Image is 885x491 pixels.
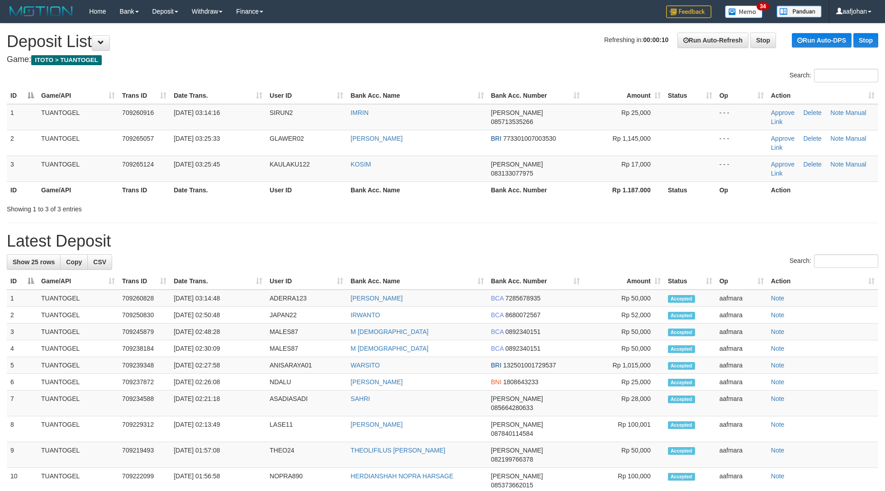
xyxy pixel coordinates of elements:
[350,345,428,352] a: M [DEMOGRAPHIC_DATA]
[38,324,118,340] td: TUANTOGEL
[771,161,795,168] a: Approve
[613,135,651,142] span: Rp 1,145,000
[170,442,266,468] td: [DATE] 01:57:08
[38,374,118,391] td: TUANTOGEL
[668,447,695,455] span: Accepted
[7,181,38,198] th: ID
[771,311,785,319] a: Note
[7,324,38,340] td: 3
[118,340,170,357] td: 709238184
[266,87,347,104] th: User ID: activate to sort column ascending
[725,5,763,18] img: Button%20Memo.svg
[583,290,664,307] td: Rp 50,000
[350,161,371,168] a: KOSIM
[716,156,767,181] td: - - -
[7,55,878,64] h4: Game:
[350,328,428,335] a: M [DEMOGRAPHIC_DATA]
[716,340,767,357] td: aafmara
[491,328,504,335] span: BCA
[118,442,170,468] td: 709219493
[174,161,220,168] span: [DATE] 03:25:45
[716,357,767,374] td: aafmara
[776,5,822,18] img: panduan.png
[666,5,711,18] img: Feedback.jpg
[31,55,102,65] span: ITOTO > TUANTOGEL
[491,109,543,116] span: [PERSON_NAME]
[503,378,539,386] span: Copy 1808643233 to clipboard
[266,442,347,468] td: THEO24
[7,232,878,250] h1: Latest Deposit
[491,481,533,489] span: Copy 085373662015 to clipboard
[350,421,402,428] a: [PERSON_NAME]
[170,273,266,290] th: Date Trans.: activate to sort column ascending
[771,378,785,386] a: Note
[350,378,402,386] a: [PERSON_NAME]
[750,33,776,48] a: Stop
[771,395,785,402] a: Note
[38,87,118,104] th: Game/API: activate to sort column ascending
[170,307,266,324] td: [DATE] 02:50:48
[118,391,170,416] td: 709234588
[803,109,821,116] a: Delete
[491,161,543,168] span: [PERSON_NAME]
[266,357,347,374] td: ANISARAYA01
[604,36,668,43] span: Refreshing in:
[757,2,769,10] span: 34
[716,324,767,340] td: aafmara
[668,295,695,303] span: Accepted
[60,254,88,270] a: Copy
[790,69,878,82] label: Search:
[174,109,220,116] span: [DATE] 03:14:16
[7,374,38,391] td: 6
[350,395,370,402] a: SAHRI
[853,33,878,48] a: Stop
[170,374,266,391] td: [DATE] 02:26:08
[350,295,402,302] a: [PERSON_NAME]
[767,87,878,104] th: Action: activate to sort column ascending
[664,87,716,104] th: Status: activate to sort column ascending
[716,130,767,156] td: - - -
[771,328,785,335] a: Note
[830,161,844,168] a: Note
[7,87,38,104] th: ID: activate to sort column descending
[347,87,487,104] th: Bank Acc. Name: activate to sort column ascending
[122,135,154,142] span: 709265057
[716,374,767,391] td: aafmara
[38,416,118,442] td: TUANTOGEL
[7,357,38,374] td: 5
[118,87,170,104] th: Trans ID: activate to sort column ascending
[716,290,767,307] td: aafmara
[347,181,487,198] th: Bank Acc. Name
[350,311,380,319] a: IRWANTO
[170,324,266,340] td: [DATE] 02:48:28
[583,340,664,357] td: Rp 50,000
[118,324,170,340] td: 709245879
[716,273,767,290] th: Op: activate to sort column ascending
[583,374,664,391] td: Rp 25,000
[505,328,540,335] span: Copy 0892340151 to clipboard
[767,181,878,198] th: Action
[668,345,695,353] span: Accepted
[716,307,767,324] td: aafmara
[716,416,767,442] td: aafmara
[350,362,380,369] a: WARSITO
[66,258,82,266] span: Copy
[266,416,347,442] td: LASE11
[491,447,543,454] span: [PERSON_NAME]
[664,273,716,290] th: Status: activate to sort column ascending
[270,161,310,168] span: KAULAKU122
[583,181,664,198] th: Rp 1.187.000
[270,135,304,142] span: GLAWER02
[668,473,695,481] span: Accepted
[7,290,38,307] td: 1
[266,273,347,290] th: User ID: activate to sort column ascending
[491,170,533,177] span: Copy 083133077975 to clipboard
[583,87,664,104] th: Amount: activate to sort column ascending
[118,307,170,324] td: 709250830
[491,118,533,125] span: Copy 085713535266 to clipboard
[803,135,821,142] a: Delete
[350,447,445,454] a: THEOLIFILUS [PERSON_NAME]
[503,362,556,369] span: Copy 132501001729537 to clipboard
[7,340,38,357] td: 4
[38,104,118,130] td: TUANTOGEL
